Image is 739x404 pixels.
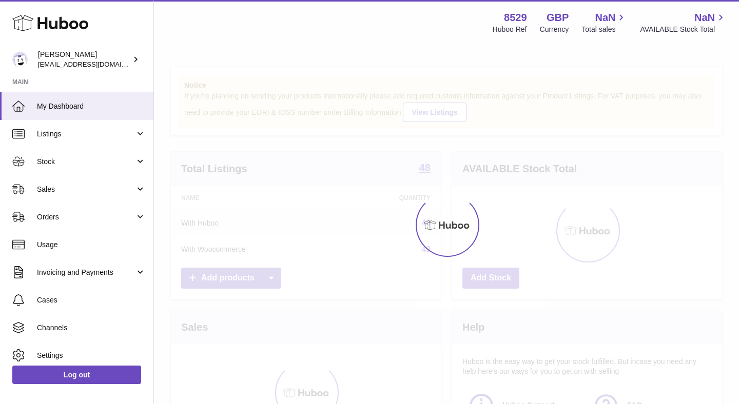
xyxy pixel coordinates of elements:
span: Listings [37,129,135,139]
span: Invoicing and Payments [37,268,135,277]
a: Log out [12,366,141,384]
span: AVAILABLE Stock Total [640,25,727,34]
a: NaN Total sales [581,11,627,34]
span: Usage [37,240,146,250]
div: Huboo Ref [493,25,527,34]
strong: 8529 [504,11,527,25]
span: [EMAIL_ADDRESS][DOMAIN_NAME] [38,60,151,68]
div: [PERSON_NAME] [38,50,130,69]
span: NaN [694,11,715,25]
span: Total sales [581,25,627,34]
span: Channels [37,323,146,333]
span: My Dashboard [37,102,146,111]
span: Cases [37,295,146,305]
span: Sales [37,185,135,194]
a: NaN AVAILABLE Stock Total [640,11,727,34]
strong: GBP [547,11,569,25]
span: Orders [37,212,135,222]
div: Currency [540,25,569,34]
span: Stock [37,157,135,167]
span: Settings [37,351,146,360]
span: NaN [595,11,615,25]
img: admin@redgrass.ch [12,52,28,67]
